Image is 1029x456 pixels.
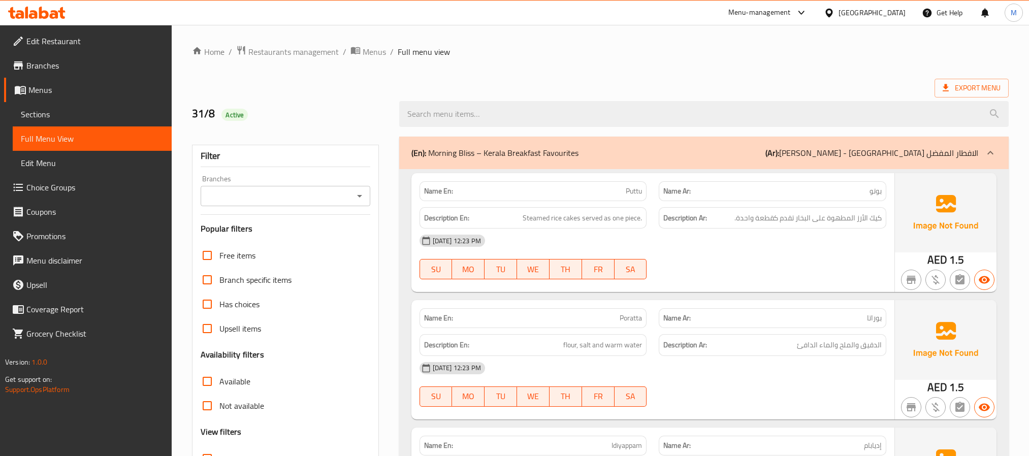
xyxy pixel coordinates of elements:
[219,274,292,286] span: Branch specific items
[26,230,164,242] span: Promotions
[901,397,921,417] button: Not branch specific item
[485,259,517,279] button: TU
[563,339,642,351] span: flour, salt and warm water
[521,389,545,404] span: WE
[201,349,264,361] h3: Availability filters
[4,248,172,273] a: Menu disclaimer
[626,186,642,197] span: Puttu
[5,383,70,396] a: Support.OpsPlatform
[192,45,1009,58] nav: breadcrumb
[26,328,164,340] span: Grocery Checklist
[452,259,485,279] button: MO
[4,200,172,224] a: Coupons
[456,262,480,277] span: MO
[26,35,164,47] span: Edit Restaurant
[21,108,164,120] span: Sections
[949,377,964,397] span: 1.5
[5,355,30,369] span: Version:
[219,249,255,262] span: Free items
[586,262,610,277] span: FR
[424,212,469,224] strong: Description En:
[901,270,921,290] button: Not branch specific item
[4,321,172,346] a: Grocery Checklist
[864,440,882,451] span: إديابام
[663,440,691,451] strong: Name Ar:
[229,46,232,58] li: /
[663,186,691,197] strong: Name Ar:
[615,259,647,279] button: SA
[399,137,1009,169] div: (En): Morning Bliss – Kerala Breakfast Favourites(Ar):[PERSON_NAME] - [GEOGRAPHIC_DATA] الافطار ا...
[927,250,947,270] span: AED
[13,151,172,175] a: Edit Menu
[554,262,578,277] span: TH
[619,262,643,277] span: SA
[734,212,882,224] span: كيك الأرز المطهوة على البخار تقدم كقطعة واحدة.
[343,46,346,58] li: /
[4,273,172,297] a: Upsell
[4,53,172,78] a: Branches
[429,363,485,373] span: [DATE] 12:23 PM
[31,355,47,369] span: 1.0.0
[192,46,224,58] a: Home
[26,206,164,218] span: Coupons
[399,101,1009,127] input: search
[663,339,707,351] strong: Description Ar:
[429,236,485,246] span: [DATE] 12:23 PM
[201,223,370,235] h3: Popular filters
[663,313,691,323] strong: Name Ar:
[974,270,994,290] button: Available
[390,46,394,58] li: /
[521,262,545,277] span: WE
[456,389,480,404] span: MO
[619,389,643,404] span: SA
[221,109,248,121] div: Active
[935,79,1009,97] span: Export Menu
[728,7,791,19] div: Menu-management
[949,250,964,270] span: 1.5
[219,322,261,335] span: Upsell items
[28,84,164,96] span: Menus
[420,259,453,279] button: SU
[765,145,779,160] b: (Ar):
[4,29,172,53] a: Edit Restaurant
[4,78,172,102] a: Menus
[26,303,164,315] span: Coverage Report
[612,440,642,451] span: Idiyappam
[452,386,485,407] button: MO
[895,300,996,379] img: Ae5nvW7+0k+MAAAAAElFTkSuQmCC
[4,297,172,321] a: Coverage Report
[13,102,172,126] a: Sections
[1011,7,1017,18] span: M
[925,397,946,417] button: Purchased item
[221,110,248,120] span: Active
[201,145,370,167] div: Filter
[950,397,970,417] button: Not has choices
[424,389,448,404] span: SU
[5,373,52,386] span: Get support on:
[586,389,610,404] span: FR
[663,212,707,224] strong: Description Ar:
[550,259,582,279] button: TH
[550,386,582,407] button: TH
[974,397,994,417] button: Available
[420,386,453,407] button: SU
[839,7,906,18] div: [GEOGRAPHIC_DATA]
[424,440,453,451] strong: Name En:
[523,212,642,224] span: Steamed rice cakes served as one piece.
[13,126,172,151] a: Full Menu View
[424,262,448,277] span: SU
[950,270,970,290] button: Not has choices
[350,45,386,58] a: Menus
[411,147,578,159] p: Morning Bliss – Kerala Breakfast Favourites
[582,386,615,407] button: FR
[26,181,164,193] span: Choice Groups
[620,313,642,323] span: Poratta
[192,106,387,121] h2: 31/8
[927,377,947,397] span: AED
[219,375,250,387] span: Available
[21,133,164,145] span: Full Menu View
[489,262,513,277] span: TU
[925,270,946,290] button: Purchased item
[26,254,164,267] span: Menu disclaimer
[870,186,882,197] span: بوتو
